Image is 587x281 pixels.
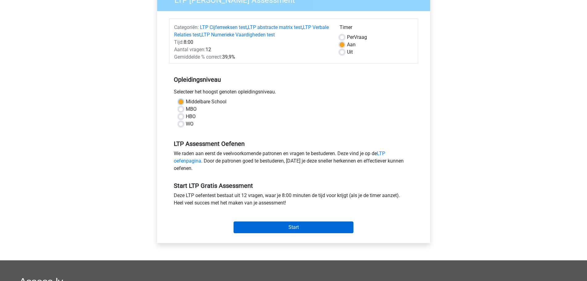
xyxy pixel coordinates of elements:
label: MBO [186,105,197,113]
div: 12 [169,46,335,53]
span: Tijd: [174,39,184,45]
span: Gemiddelde % correct: [174,54,222,60]
a: LTP Numerieke Vaardigheden test [202,32,275,38]
label: Uit [347,48,353,56]
div: 39,9% [169,53,335,61]
h5: LTP Assessment Oefenen [174,140,414,147]
label: HBO [186,113,196,120]
input: Start [234,221,353,233]
label: Vraag [347,34,367,41]
label: Middelbare School [186,98,226,105]
div: 8:00 [169,39,335,46]
div: , , , [169,24,335,39]
div: We raden aan eerst de veelvoorkomende patronen en vragen te bestuderen. Deze vind je op de . Door... [169,150,418,175]
label: Aan [347,41,356,48]
a: LTP abstracte matrix test [248,24,302,30]
span: Per [347,34,354,40]
a: LTP Cijferreeksen test [200,24,247,30]
h5: Start LTP Gratis Assessment [174,182,414,189]
div: Deze LTP oefentest bestaat uit 12 vragen, waar je 8:00 minuten de tijd voor krijgt (als je de tim... [169,192,418,209]
span: Aantal vragen: [174,47,206,52]
div: Selecteer het hoogst genoten opleidingsniveau. [169,88,418,98]
h5: Opleidingsniveau [174,73,414,86]
div: Timer [340,24,413,34]
span: Categoriën: [174,24,199,30]
label: WO [186,120,194,128]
